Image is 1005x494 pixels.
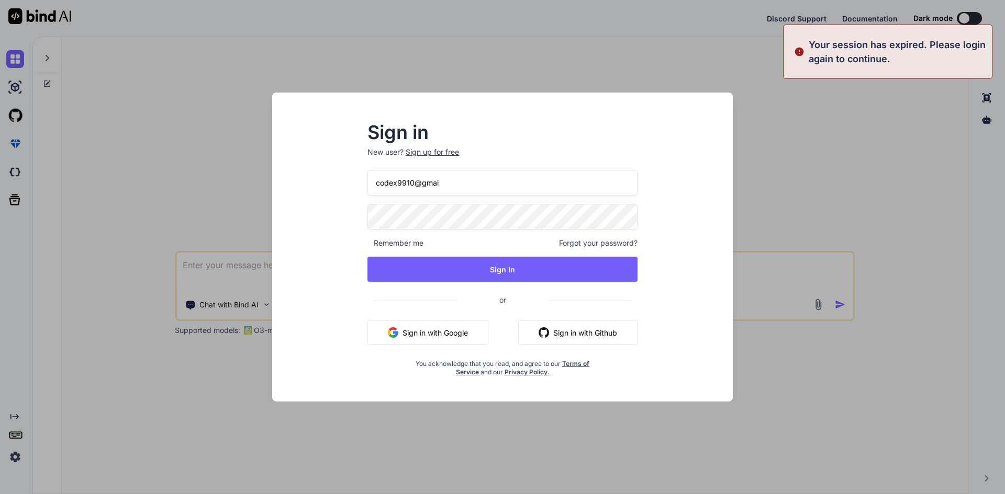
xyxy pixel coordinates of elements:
[539,327,549,338] img: github
[367,257,638,282] button: Sign In
[367,124,638,141] h2: Sign in
[809,38,986,66] p: Your session has expired. Please login again to continue.
[794,38,805,66] img: alert
[518,320,638,345] button: Sign in with Github
[367,147,638,170] p: New user?
[505,368,550,376] a: Privacy Policy.
[457,287,548,313] span: or
[367,170,638,196] input: Login or Email
[367,238,423,248] span: Remember me
[456,360,590,376] a: Terms of Service
[412,353,593,376] div: You acknowledge that you read, and agree to our and our
[388,327,398,338] img: google
[406,147,459,157] div: Sign up for free
[367,320,488,345] button: Sign in with Google
[559,238,638,248] span: Forgot your password?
